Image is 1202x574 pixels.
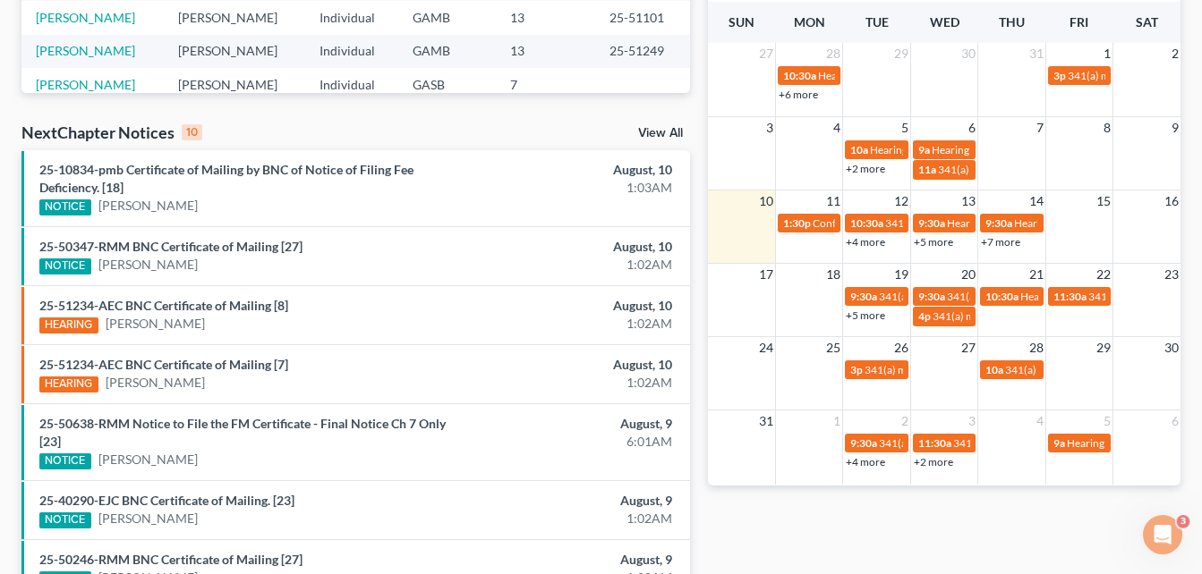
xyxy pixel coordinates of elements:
a: [PERSON_NAME] [36,10,135,25]
span: 341(a) meeting for [PERSON_NAME] [953,436,1126,450]
div: NextChapter Notices [21,122,202,143]
div: August, 9 [473,492,672,510]
span: 31 [757,410,775,432]
span: 341(a) meeting for [PERSON_NAME] [879,436,1052,450]
td: GASB [398,68,496,101]
span: Confirmation hearing for [PERSON_NAME] [813,216,1016,230]
span: 10:30a [850,216,883,230]
span: Thu [999,14,1025,30]
span: 341(a) meeting for [PERSON_NAME] [865,363,1037,376]
td: Individual [305,35,398,68]
span: 10a [985,363,1003,376]
div: NOTICE [39,453,91,469]
span: 5 [1102,410,1112,432]
a: [PERSON_NAME] [98,510,198,528]
span: 31 [1027,43,1045,64]
span: 1 [1102,43,1112,64]
span: Hearing for [PERSON_NAME] [PERSON_NAME] [932,143,1157,156]
a: 25-40290-EJC BNC Certificate of Mailing. [23] [39,493,294,508]
a: +5 more [846,308,885,322]
span: Wed [930,14,959,30]
iframe: Intercom live chat [1141,513,1184,556]
a: +7 more [981,235,1020,249]
span: 1:30p [783,216,811,230]
span: 6 [967,117,977,139]
span: 29 [1095,337,1112,359]
span: 14 [1027,190,1045,212]
span: 12 [892,190,910,212]
span: 341(a) meeting for [PERSON_NAME] [938,163,1111,176]
td: [PERSON_NAME] [164,68,306,101]
td: Individual [305,68,398,101]
span: 30 [1163,337,1181,359]
span: 4p [918,309,931,323]
div: 1:02AM [473,510,672,528]
div: August, 9 [473,415,672,433]
a: 25-51234-AEC BNC Certificate of Mailing [8] [39,298,288,313]
span: 341(a) meeting for [PERSON_NAME] [933,309,1105,323]
span: 10:30a [985,290,1019,303]
a: [PERSON_NAME] [106,374,205,392]
span: 1 [831,410,842,432]
span: 11a [918,163,936,176]
div: 1:03AM [473,179,672,197]
a: 25-10834-pmb Certificate of Mailing by BNC of Notice of Filing Fee Deficiency. [18] [39,162,413,195]
span: 26 [892,337,910,359]
span: 13 [959,190,977,212]
span: 28 [1027,337,1045,359]
span: Hearing for [PERSON_NAME] [1020,290,1160,303]
span: 9:30a [850,290,877,303]
span: 27 [959,337,977,359]
a: [PERSON_NAME] [106,315,205,333]
span: 24 [757,337,775,359]
div: HEARING [39,317,98,333]
a: [PERSON_NAME] [98,197,198,215]
div: August, 10 [473,297,672,315]
span: 9a [1053,436,1065,450]
div: HEARING [39,376,98,393]
span: 3 [967,410,977,432]
a: +2 more [914,455,953,468]
td: [PERSON_NAME] [164,35,306,68]
a: +4 more [846,455,885,468]
div: NOTICE [39,258,91,274]
span: 8 [1102,117,1112,139]
a: [PERSON_NAME] [98,451,198,468]
a: +4 more [846,235,885,249]
a: [PERSON_NAME] [98,256,198,274]
span: Fri [1070,14,1088,30]
span: 15 [1095,190,1112,212]
span: 9:30a [850,436,877,450]
span: 21 [1027,264,1045,285]
div: 6:01AM [473,433,672,451]
td: 13 [496,35,595,68]
a: [PERSON_NAME] [36,43,135,58]
span: 10:30a [783,69,816,82]
span: 341(a) meeting for [PERSON_NAME] [885,216,1058,230]
span: 3 [764,117,775,139]
a: +2 more [846,162,885,175]
div: August, 10 [473,356,672,374]
span: 18 [824,264,842,285]
span: 17 [757,264,775,285]
div: August, 9 [473,551,672,569]
div: NOTICE [39,512,91,528]
a: +6 more [779,88,818,101]
div: August, 10 [473,238,672,256]
div: NOTICE [39,199,91,215]
span: 27 [757,43,775,64]
span: 25 [824,337,842,359]
div: 10 [182,124,202,140]
a: View All [638,127,683,139]
div: 1:02AM [473,374,672,392]
a: 25-50638-RMM Notice to File the FM Certificate - Final Notice Ch 7 Only [23] [39,416,446,449]
span: 9:30a [918,216,945,230]
span: 11:30a [1053,290,1087,303]
td: 7 [496,68,595,101]
span: Hearing for [PERSON_NAME] [818,69,958,82]
span: 20 [959,264,977,285]
a: 25-51234-AEC BNC Certificate of Mailing [7] [39,357,288,372]
span: 9a [918,143,930,156]
span: Hearing for [PERSON_NAME] [PERSON_NAME] [947,216,1172,230]
td: Individual [305,1,398,34]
